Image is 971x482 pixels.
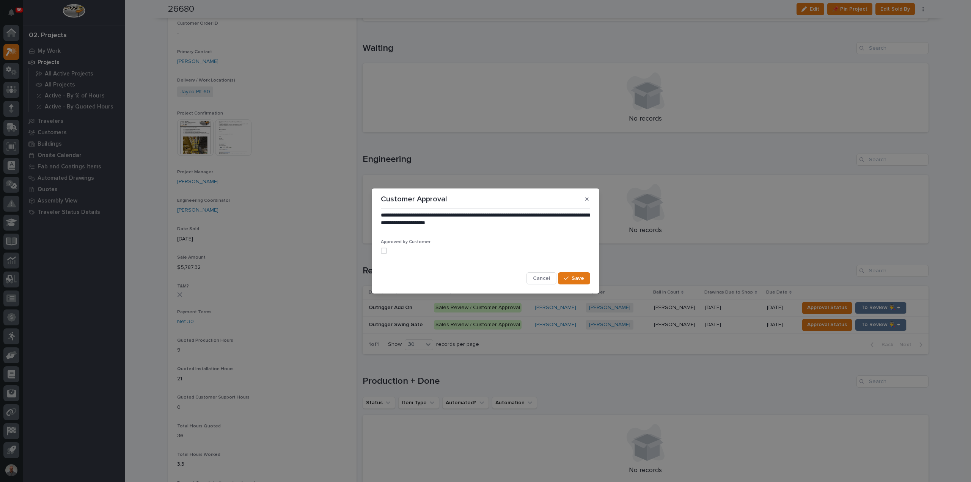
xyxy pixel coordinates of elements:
span: Cancel [533,275,550,282]
span: Save [572,275,584,282]
button: Cancel [526,272,556,284]
p: Customer Approval [381,195,447,204]
button: Save [558,272,590,284]
span: Approved by Customer [381,240,431,244]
